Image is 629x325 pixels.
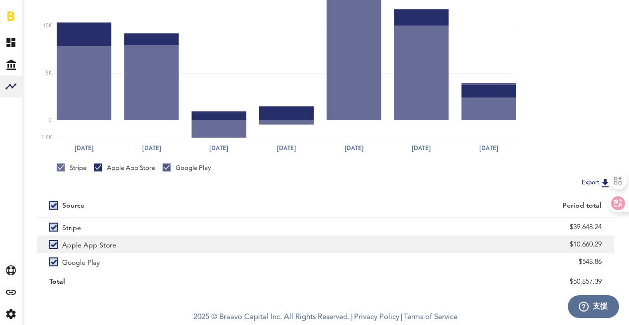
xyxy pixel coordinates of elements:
div: $39,648.24 [338,220,602,235]
text: [DATE] [412,144,431,153]
span: Google Play [62,253,100,270]
text: [DATE] [277,144,296,153]
span: Analytics [29,11,38,32]
span: Apple App Store [62,236,116,253]
div: $548.86 [338,254,602,269]
a: Acquisition [24,76,34,97]
a: Subscriptions [24,54,34,76]
a: Terms of Service [404,314,457,321]
text: 10K [43,24,52,29]
div: Google Play [163,163,211,172]
a: Custom Reports [24,119,34,141]
text: [DATE] [75,144,93,153]
a: Privacy Policy [354,314,399,321]
div: Source [62,202,85,210]
div: Period total [338,202,602,210]
div: $10,660.29 [338,237,602,252]
div: $50,857.39 [338,274,602,289]
text: 5K [46,71,52,76]
span: 2025 © Braavo Capital Inc. All Rights Reserved. [193,310,350,325]
text: [DATE] [479,144,498,153]
text: [DATE] [142,144,161,153]
text: [DATE] [209,144,228,153]
a: Monetization [24,32,34,54]
div: Total [49,274,313,289]
text: 0 [49,118,52,123]
div: Stripe [57,163,87,172]
div: Apple App Store [94,163,155,172]
a: Cohorts [24,97,34,119]
text: [DATE] [345,144,363,153]
img: Export [599,177,611,189]
button: Export [579,176,614,189]
text: -1.8K [40,135,52,140]
span: Stripe [62,218,81,236]
iframe: 開啟您可用於找到更多資訊的 Widget [567,295,619,320]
